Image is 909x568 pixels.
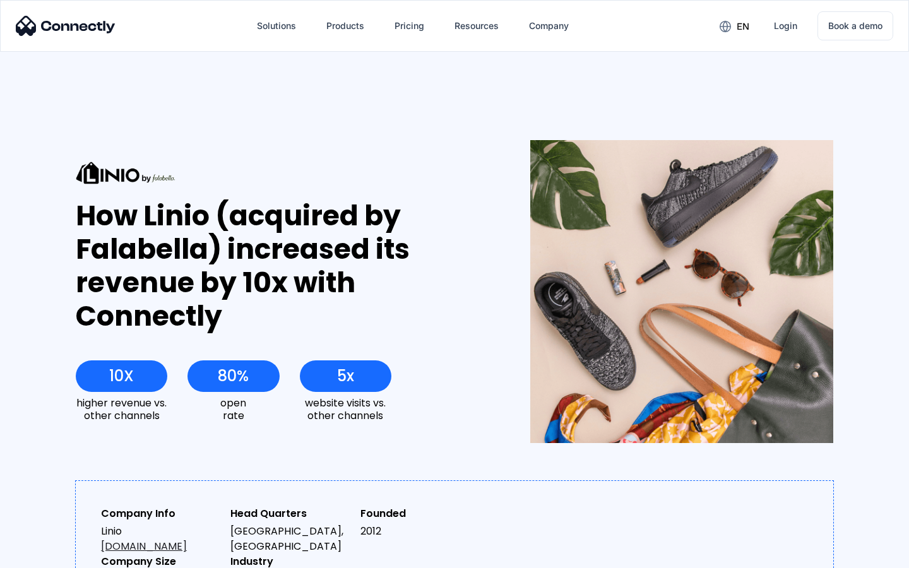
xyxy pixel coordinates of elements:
div: higher revenue vs. other channels [76,397,167,421]
a: Book a demo [817,11,893,40]
div: 80% [218,367,249,385]
div: Linio [101,524,220,554]
a: Pricing [384,11,434,41]
aside: Language selected: English [13,546,76,564]
div: Login [774,17,797,35]
div: Founded [360,506,480,521]
div: open rate [187,397,279,421]
div: How Linio (acquired by Falabella) increased its revenue by 10x with Connectly [76,199,484,333]
div: [GEOGRAPHIC_DATA], [GEOGRAPHIC_DATA] [230,524,350,554]
div: 10X [109,367,134,385]
div: 5x [337,367,354,385]
div: en [710,16,759,35]
div: Products [326,17,364,35]
div: website visits vs. other channels [300,397,391,421]
div: Head Quarters [230,506,350,521]
div: Company Info [101,506,220,521]
ul: Language list [25,546,76,564]
div: Products [316,11,374,41]
div: Solutions [257,17,296,35]
div: 2012 [360,524,480,539]
div: en [737,18,749,35]
a: Login [764,11,807,41]
div: Company [519,11,579,41]
div: Pricing [395,17,424,35]
a: [DOMAIN_NAME] [101,539,187,553]
div: Resources [444,11,509,41]
div: Resources [454,17,499,35]
div: Company [529,17,569,35]
div: Solutions [247,11,306,41]
img: Connectly Logo [16,16,116,36]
